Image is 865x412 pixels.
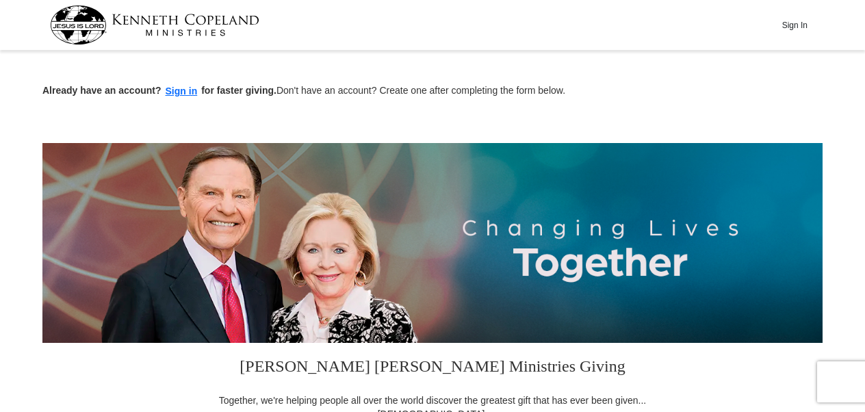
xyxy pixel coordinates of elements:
h3: [PERSON_NAME] [PERSON_NAME] Ministries Giving [210,343,655,394]
img: kcm-header-logo.svg [50,5,259,44]
p: Don't have an account? Create one after completing the form below. [42,83,823,99]
button: Sign In [774,14,815,36]
button: Sign in [162,83,202,99]
strong: Already have an account? for faster giving. [42,85,276,96]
